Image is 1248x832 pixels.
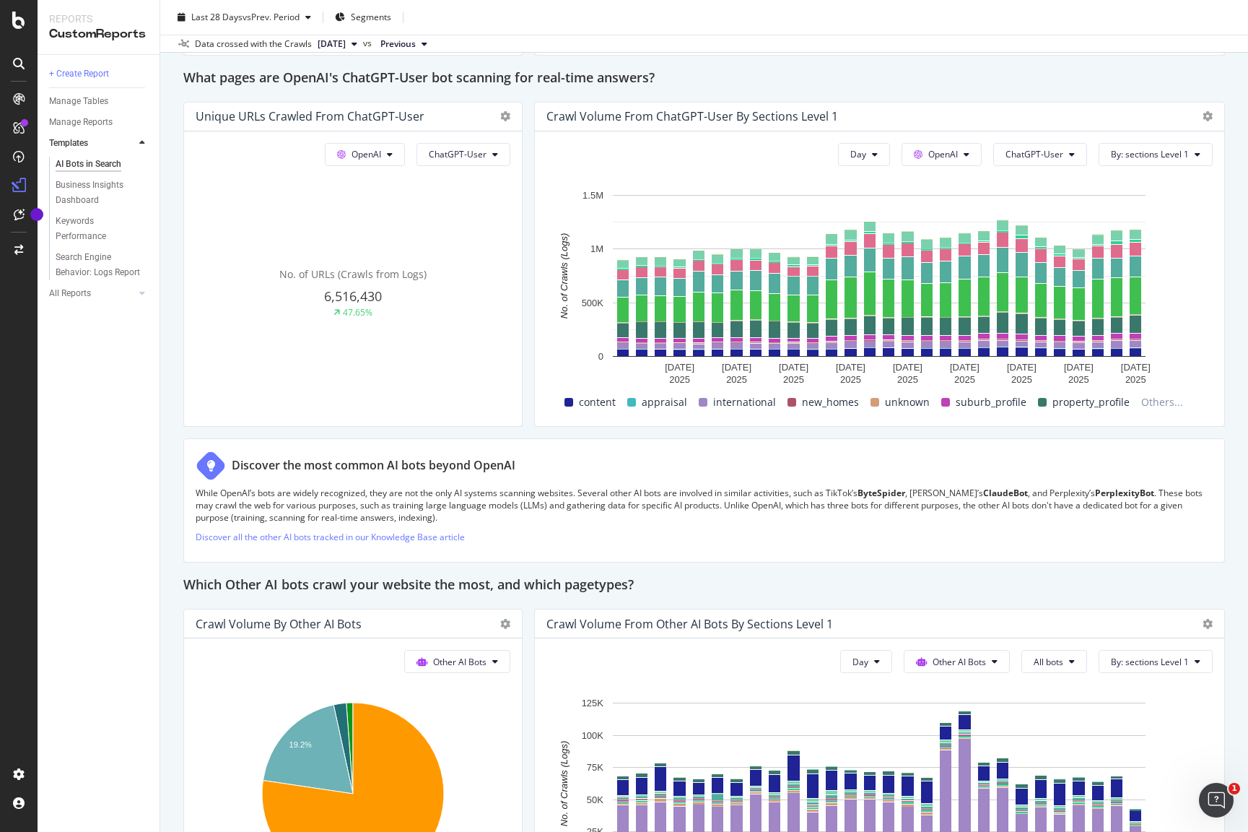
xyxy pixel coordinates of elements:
[836,362,865,373] text: [DATE]
[289,740,312,748] text: 19.2%
[840,650,892,673] button: Day
[404,650,510,673] button: Other AI Bots
[49,136,135,151] a: Templates
[956,394,1026,411] span: suburb_profile
[1064,362,1094,373] text: [DATE]
[433,656,486,668] span: Other AI Bots
[669,374,690,385] text: 2025
[582,190,603,201] text: 1.5M
[897,374,918,385] text: 2025
[840,374,861,385] text: 2025
[665,362,694,373] text: [DATE]
[928,148,958,160] span: OpenAI
[30,208,43,221] div: Tooltip anchor
[1121,362,1151,373] text: [DATE]
[559,740,570,825] text: No. of Crawls (Logs)
[779,362,808,373] text: [DATE]
[416,143,510,166] button: ChatGPT-User
[582,729,604,740] text: 100K
[852,656,868,668] span: Day
[904,650,1010,673] button: Other AI Bots
[380,38,416,51] span: Previous
[642,394,687,411] span: appraisal
[850,148,866,160] span: Day
[191,11,243,23] span: Last 28 Days
[172,6,317,29] button: Last 28 DaysvsPrev. Period
[1034,656,1063,668] span: All bots
[324,287,382,305] span: 6,516,430
[902,143,982,166] button: OpenAI
[587,762,603,773] text: 75K
[1011,374,1032,385] text: 2025
[534,102,1225,427] div: Crawl Volume from ChatGPT-User by sections Level 1DayOpenAIChatGPT-UserBy: sections Level 1A char...
[49,26,148,43] div: CustomReports
[1229,783,1240,794] span: 1
[56,178,139,208] div: Business Insights Dashboard
[1099,143,1213,166] button: By: sections Level 1
[954,374,975,385] text: 2025
[546,617,833,631] div: Crawl Volume from Other AI Bots by sections Level 1
[1007,362,1037,373] text: [DATE]
[546,109,838,123] div: Crawl Volume from ChatGPT-User by sections Level 1
[587,794,603,805] text: 50K
[893,362,922,373] text: [DATE]
[318,38,346,51] span: 2025 Aug. 31st
[56,157,121,172] div: AI Bots in Search
[1052,394,1130,411] span: property_profile
[858,487,905,499] strong: ByteSpider
[351,11,391,23] span: Segments
[49,115,149,130] a: Manage Reports
[49,286,135,301] a: All Reports
[802,394,859,411] span: new_homes
[56,214,136,244] div: Keywords Performance
[375,35,433,53] button: Previous
[1125,374,1146,385] text: 2025
[49,66,149,82] a: + Create Report
[1111,656,1189,668] span: By: sections Level 1
[1135,394,1189,411] span: Others...
[325,143,405,166] button: OpenAI
[195,38,312,51] div: Data crossed with the Crawls
[49,94,149,109] a: Manage Tables
[49,286,91,301] div: All Reports
[329,6,397,29] button: Segments
[279,267,427,281] span: No. of URLs (Crawls from Logs)
[885,394,930,411] span: unknown
[933,656,986,668] span: Other AI Bots
[429,148,486,160] span: ChatGPT-User
[312,35,363,53] button: [DATE]
[183,67,655,90] h2: What pages are OpenAI's ChatGPT-User bot scanning for real-time answers?
[1099,650,1213,673] button: By: sections Level 1
[56,250,149,280] a: Search Engine Behavior: Logs Report
[838,143,890,166] button: Day
[232,457,515,474] div: Discover the most common AI bots beyond OpenAI
[196,617,362,631] div: Crawl Volume by Other AI Bots
[49,136,88,151] div: Templates
[1111,148,1189,160] span: By: sections Level 1
[56,178,149,208] a: Business Insights Dashboard
[183,574,634,597] h2: Which Other AI bots crawl your website the most, and which pagetypes?
[363,37,375,50] span: vs
[196,487,1213,524] p: While OpenAI’s bots are widely recognized, they are not the only AI systems scanning websites. Se...
[713,394,776,411] span: international
[49,94,108,109] div: Manage Tables
[49,66,109,82] div: + Create Report
[352,148,381,160] span: OpenAI
[582,698,604,708] text: 125K
[579,394,616,411] span: content
[196,109,424,123] div: Unique URLs Crawled from ChatGPT-User
[1095,487,1154,499] strong: PerplexityBot
[343,306,372,318] div: 47.65%
[993,143,1087,166] button: ChatGPT-User
[56,250,141,280] div: Search Engine Behavior: Logs Report
[49,12,148,26] div: Reports
[183,574,1225,597] div: Which Other AI bots crawl your website the most, and which pagetypes?
[546,188,1213,390] div: A chart.
[559,233,570,318] text: No. of Crawls (Logs)
[243,11,300,23] span: vs Prev. Period
[983,487,1028,499] strong: ClaudeBot
[56,214,149,244] a: Keywords Performance
[598,351,603,362] text: 0
[1005,148,1063,160] span: ChatGPT-User
[49,115,113,130] div: Manage Reports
